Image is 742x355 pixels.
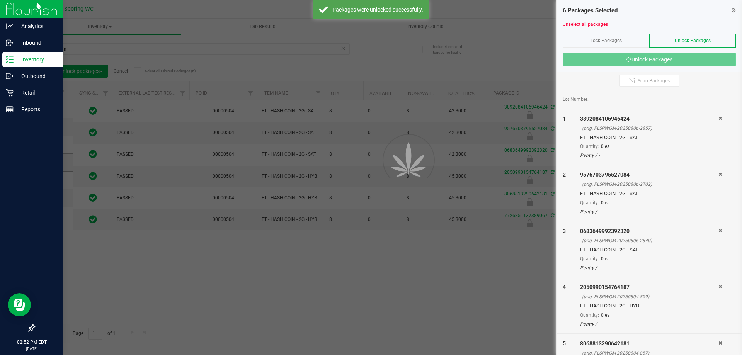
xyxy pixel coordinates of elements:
span: 5 [563,340,566,347]
span: Quantity: [580,200,599,206]
button: Scan Packages [619,75,679,87]
div: Packages were unlocked successfully. [332,6,423,14]
div: (orig. FLSRWGM-20250806-2857) [582,125,718,132]
span: Quantity: [580,256,599,262]
span: 3 [563,228,566,234]
div: (orig. FLSRWGM-20250804-899) [582,293,718,300]
div: (orig. FLSRWGM-20250806-2702) [582,181,718,188]
iframe: Resource center [8,293,31,316]
div: 0683649992392320 [580,227,718,235]
p: Reports [14,105,60,114]
p: [DATE] [3,346,60,352]
p: Retail [14,88,60,97]
span: 1 [563,116,566,122]
span: Unlock Packages [675,38,711,43]
p: Outbound [14,71,60,81]
p: Inbound [14,38,60,48]
inline-svg: Inbound [6,39,14,47]
div: 8068813290642181 [580,340,718,348]
a: Unselect all packages [563,22,608,27]
div: FT - HASH COIN - 2G - SAT [580,190,718,197]
span: Quantity: [580,313,599,318]
span: Lot Number: [563,96,589,103]
span: 2 [563,172,566,178]
span: 0 ea [601,313,610,318]
div: Pantry / - [580,208,718,215]
p: 02:52 PM EDT [3,339,60,346]
p: Inventory [14,55,60,64]
div: Pantry / - [580,264,718,271]
div: 2050990154764187 [580,283,718,291]
inline-svg: Outbound [6,72,14,80]
button: Unlock Packages [563,53,736,66]
p: Analytics [14,22,60,31]
span: Scan Packages [638,78,670,84]
span: Quantity: [580,144,599,149]
span: Lock Packages [591,38,622,43]
div: Pantry / - [580,152,718,159]
div: FT - HASH COIN - 2G - SAT [580,246,718,254]
div: FT - HASH COIN - 2G - SAT [580,134,718,141]
inline-svg: Reports [6,105,14,113]
span: 4 [563,284,566,290]
span: 0 ea [601,144,610,149]
span: 0 ea [601,200,610,206]
inline-svg: Retail [6,89,14,97]
div: 3892084106946424 [580,115,718,123]
div: (orig. FLSRWGM-20250806-2840) [582,237,718,244]
inline-svg: Inventory [6,56,14,63]
div: Pantry / - [580,321,718,328]
inline-svg: Analytics [6,22,14,30]
span: 0 ea [601,256,610,262]
div: FT - HASH COIN - 2G - HYB [580,302,718,310]
div: 9576703795527084 [580,171,718,179]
